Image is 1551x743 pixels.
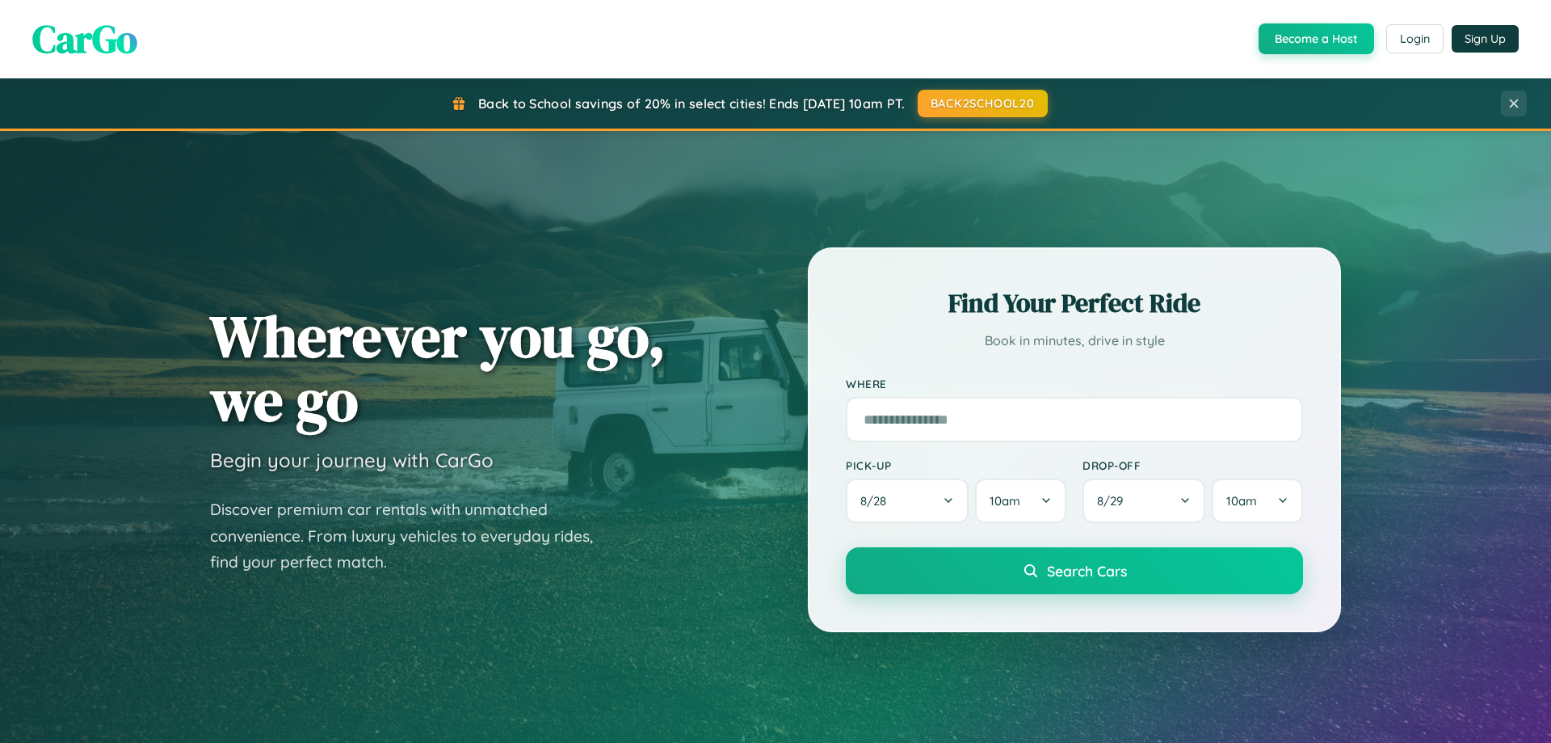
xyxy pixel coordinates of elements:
button: 10am [1212,479,1303,523]
p: Discover premium car rentals with unmatched convenience. From luxury vehicles to everyday rides, ... [210,496,614,576]
button: BACK2SCHOOL20 [918,90,1048,117]
h1: Wherever you go, we go [210,304,666,432]
span: Back to School savings of 20% in select cities! Ends [DATE] 10am PT. [478,95,905,112]
button: Login [1386,24,1444,53]
p: Book in minutes, drive in style [846,329,1303,353]
button: Sign Up [1452,25,1519,53]
span: CarGo [32,12,137,65]
button: 8/29 [1082,479,1205,523]
label: Where [846,377,1303,390]
button: 10am [975,479,1066,523]
h3: Begin your journey with CarGo [210,448,494,472]
span: 10am [1226,493,1257,509]
label: Drop-off [1082,458,1303,472]
button: Become a Host [1259,23,1374,54]
button: 8/28 [846,479,969,523]
span: Search Cars [1047,562,1127,580]
span: 8 / 28 [860,493,894,509]
h2: Find Your Perfect Ride [846,285,1303,321]
span: 10am [990,493,1020,509]
button: Search Cars [846,547,1303,594]
label: Pick-up [846,458,1066,472]
span: 8 / 29 [1097,493,1131,509]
